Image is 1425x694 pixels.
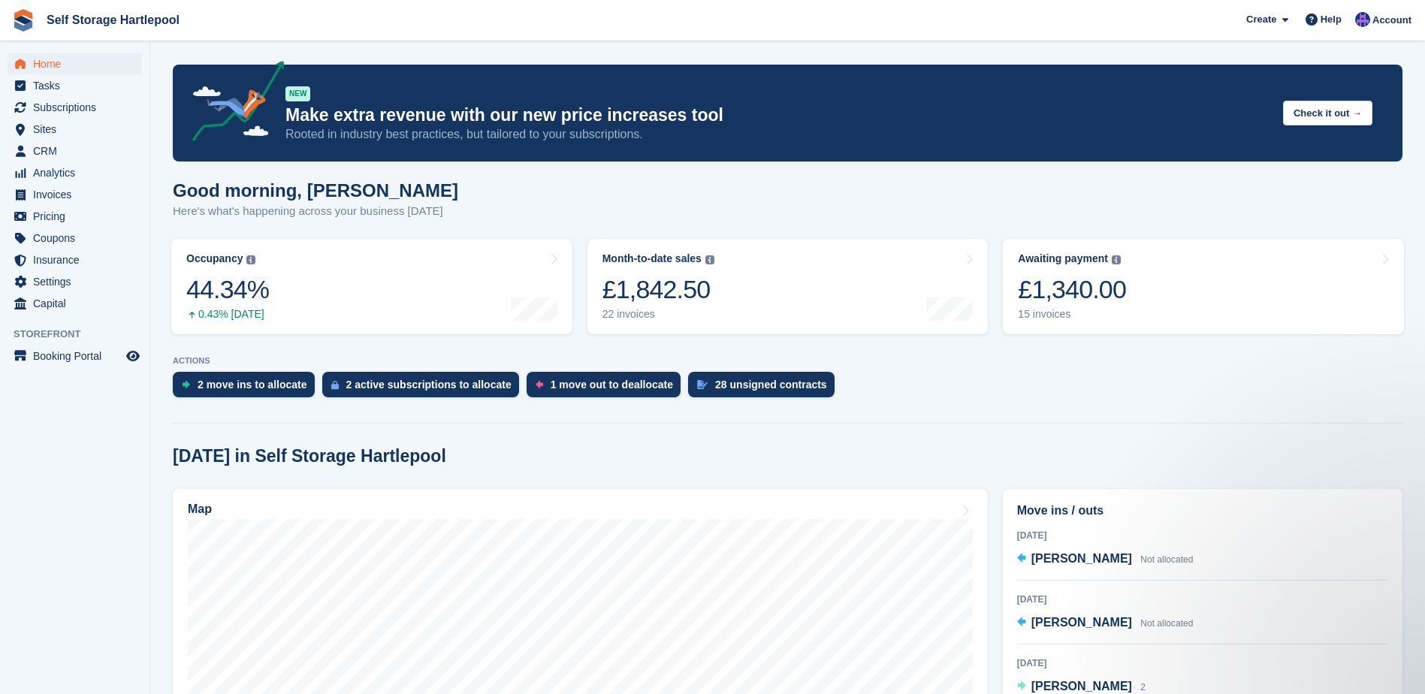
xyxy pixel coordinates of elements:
div: 2 active subscriptions to allocate [346,379,512,391]
h2: [DATE] in Self Storage Hartlepool [173,446,446,466]
img: stora-icon-8386f47178a22dfd0bd8f6a31ec36ba5ce8667c1dd55bd0f319d3a0aa187defe.svg [12,9,35,32]
button: Check it out → [1283,101,1372,125]
h1: Good morning, [PERSON_NAME] [173,180,458,201]
a: menu [8,293,142,314]
a: menu [8,184,142,205]
span: Tasks [33,75,123,96]
img: icon-info-grey-7440780725fd019a000dd9b08b2336e03edf1995a4989e88bcd33f0948082b44.svg [1112,255,1121,264]
span: Analytics [33,162,123,183]
a: menu [8,228,142,249]
div: 22 invoices [602,308,714,321]
span: Sites [33,119,123,140]
img: active_subscription_to_allocate_icon-d502201f5373d7db506a760aba3b589e785aa758c864c3986d89f69b8ff3... [331,380,339,390]
img: price-adjustments-announcement-icon-8257ccfd72463d97f412b2fc003d46551f7dbcb40ab6d574587a9cd5c0d94... [180,61,285,146]
div: 0.43% [DATE] [186,308,269,321]
div: Month-to-date sales [602,252,702,265]
div: 1 move out to deallocate [551,379,673,391]
a: menu [8,53,142,74]
a: menu [8,75,142,96]
div: £1,340.00 [1018,274,1126,305]
span: Invoices [33,184,123,205]
div: 28 unsigned contracts [715,379,827,391]
p: Make extra revenue with our new price increases tool [285,104,1271,126]
p: Here's what's happening across your business [DATE] [173,203,458,220]
span: Help [1321,12,1342,27]
span: Create [1246,12,1276,27]
span: Settings [33,271,123,292]
a: Self Storage Hartlepool [41,8,186,32]
h2: Map [188,502,212,516]
a: menu [8,345,142,367]
a: 2 active subscriptions to allocate [322,372,527,405]
span: [PERSON_NAME] [1031,552,1132,565]
img: contract_signature_icon-13c848040528278c33f63329250d36e43548de30e8caae1d1a13099fd9432cc5.svg [697,380,708,389]
div: Occupancy [186,252,243,265]
img: icon-info-grey-7440780725fd019a000dd9b08b2336e03edf1995a4989e88bcd33f0948082b44.svg [705,255,714,264]
span: Pricing [33,206,123,227]
div: 2 move ins to allocate [198,379,307,391]
img: move_ins_to_allocate_icon-fdf77a2bb77ea45bf5b3d319d69a93e2d87916cf1d5bf7949dd705db3b84f3ca.svg [182,380,190,389]
div: 44.34% [186,274,269,305]
img: move_outs_to_deallocate_icon-f764333ba52eb49d3ac5e1228854f67142a1ed5810a6f6cc68b1a99e826820c5.svg [536,380,543,389]
span: Account [1372,13,1411,28]
img: icon-info-grey-7440780725fd019a000dd9b08b2336e03edf1995a4989e88bcd33f0948082b44.svg [246,255,255,264]
div: 15 invoices [1018,308,1126,321]
span: CRM [33,140,123,161]
a: menu [8,206,142,227]
span: Not allocated [1140,618,1193,629]
div: [DATE] [1017,529,1388,542]
span: Capital [33,293,123,314]
a: menu [8,119,142,140]
a: Awaiting payment £1,340.00 15 invoices [1003,239,1404,334]
span: Not allocated [1140,554,1193,565]
a: 2 move ins to allocate [173,372,322,405]
span: Home [33,53,123,74]
a: menu [8,271,142,292]
a: [PERSON_NAME] Not allocated [1017,550,1194,569]
div: £1,842.50 [602,274,714,305]
div: NEW [285,86,310,101]
span: 2 [1140,682,1146,692]
span: Storefront [14,327,149,342]
span: Coupons [33,228,123,249]
span: Subscriptions [33,97,123,118]
div: [DATE] [1017,593,1388,606]
span: [PERSON_NAME] [1031,616,1132,629]
a: menu [8,97,142,118]
a: 1 move out to deallocate [527,372,688,405]
p: ACTIONS [173,356,1402,366]
div: [DATE] [1017,656,1388,670]
span: Insurance [33,249,123,270]
a: menu [8,249,142,270]
img: Sean Wood [1355,12,1370,27]
a: Month-to-date sales £1,842.50 22 invoices [587,239,989,334]
a: menu [8,162,142,183]
span: [PERSON_NAME] [1031,680,1132,692]
h2: Move ins / outs [1017,502,1388,520]
a: Occupancy 44.34% 0.43% [DATE] [171,239,572,334]
a: [PERSON_NAME] Not allocated [1017,614,1194,633]
a: Preview store [124,347,142,365]
a: menu [8,140,142,161]
a: 28 unsigned contracts [688,372,842,405]
div: Awaiting payment [1018,252,1108,265]
p: Rooted in industry best practices, but tailored to your subscriptions. [285,126,1271,143]
span: Booking Portal [33,345,123,367]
